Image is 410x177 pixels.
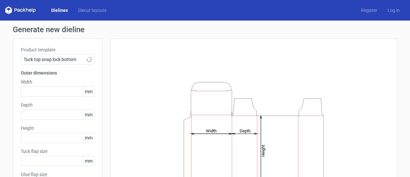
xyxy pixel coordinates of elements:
label: Height [21,125,94,131]
h3: Outer dimensions [21,70,94,76]
label: Width [21,79,94,85]
a: Diecut layouts [73,7,111,13]
span: mm [83,133,94,143]
a: Register [356,7,382,13]
label: Depth [21,102,94,108]
tspan: Height [261,145,266,156]
a: Log in [382,7,405,13]
h1: Generate new dieline [13,26,397,33]
label: Product template [21,47,94,53]
tspan: Depth [240,128,250,133]
span: Tuck top snap lock bottom [24,56,87,63]
span: mm [83,87,94,96]
span: mm [83,156,94,166]
span: mm [83,110,94,119]
label: Tuck flap size [21,148,94,155]
a: Dielines [46,7,73,13]
tspan: Width [206,128,217,133]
